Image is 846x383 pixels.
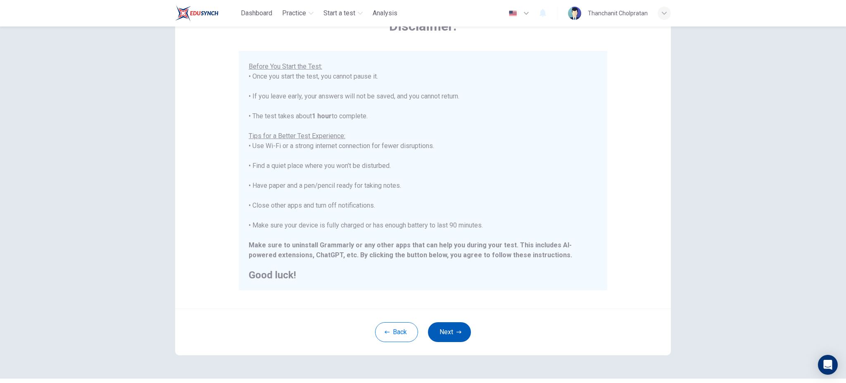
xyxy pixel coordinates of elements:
button: Start a test [320,6,366,21]
span: Start a test [323,8,355,18]
button: Back [375,322,418,342]
b: 1 hour [312,112,332,120]
img: Profile picture [568,7,581,20]
div: Open Intercom Messenger [818,355,838,375]
img: en [508,10,518,17]
span: Practice [282,8,306,18]
div: Thanchanit Cholpratan [588,8,648,18]
span: Analysis [373,8,397,18]
button: Practice [279,6,317,21]
h2: Good luck! [249,270,597,280]
button: Analysis [369,6,401,21]
b: Make sure to uninstall Grammarly or any other apps that can help you during your test. This inclu... [249,241,572,259]
img: Train Test logo [175,5,219,22]
a: Train Test logo [175,5,238,22]
b: By clicking the button below, you agree to follow these instructions. [360,251,572,259]
u: Tips for a Better Test Experience: [249,132,345,140]
button: Next [428,322,471,342]
button: Dashboard [238,6,276,21]
u: Before You Start the Test: [249,62,322,70]
span: Dashboard [241,8,272,18]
